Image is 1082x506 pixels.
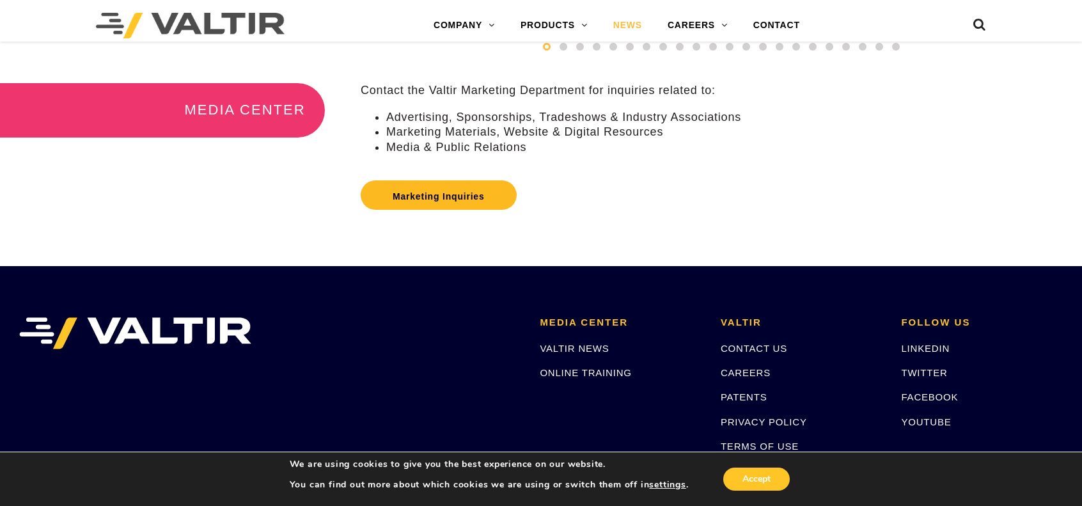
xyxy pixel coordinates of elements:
img: VALTIR [19,317,251,349]
a: FACEBOOK [901,391,958,402]
a: YOUTUBE [901,416,951,427]
a: CONTACT [741,13,813,38]
a: CAREERS [721,367,771,378]
a: COMPANY [421,13,508,38]
a: CONTACT US [721,343,787,354]
p: Contact the Valtir Marketing Department for inquiries related to: [361,83,1082,98]
a: Marketing Inquiries [361,180,517,210]
h2: MEDIA CENTER [540,317,702,328]
a: TWITTER [901,367,947,378]
li: Advertising, Sponsorships, Tradeshows & Industry Associations [386,110,1082,125]
a: PRODUCTS [508,13,600,38]
a: PRIVACY POLICY [721,416,807,427]
button: settings [649,479,686,491]
img: Valtir [96,13,285,38]
p: We are using cookies to give you the best experience on our website. [290,459,689,470]
a: NEWS [600,13,655,38]
h2: FOLLOW US [901,317,1063,328]
a: LINKEDIN [901,343,950,354]
a: TERMS OF USE [721,441,799,452]
a: PATENTS [721,391,767,402]
li: Marketing Materials, Website & Digital Resources [386,125,1082,139]
h2: VALTIR [721,317,882,328]
li: Media & Public Relations [386,140,1082,155]
button: Accept [723,468,790,491]
a: CAREERS [655,13,741,38]
a: VALTIR NEWS [540,343,609,354]
a: ONLINE TRAINING [540,367,631,378]
p: You can find out more about which cookies we are using or switch them off in . [290,479,689,491]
